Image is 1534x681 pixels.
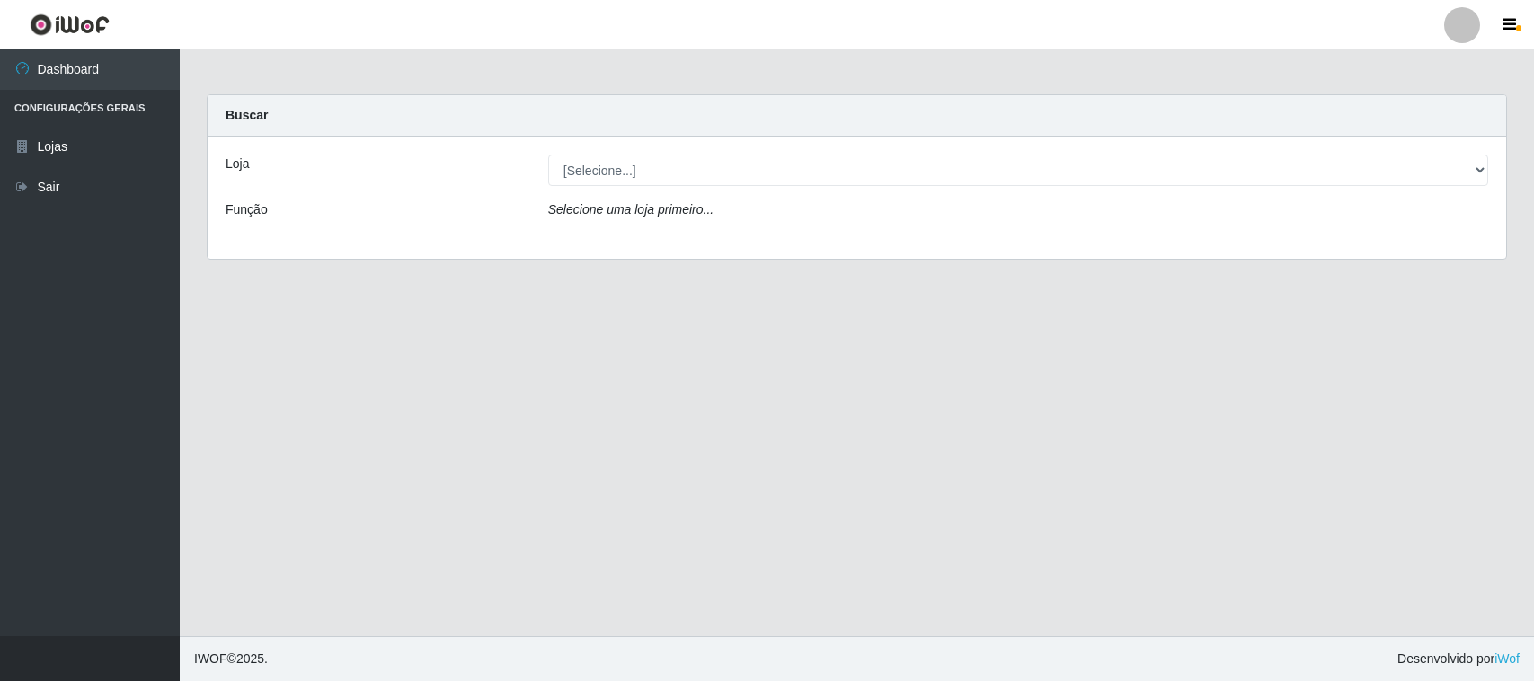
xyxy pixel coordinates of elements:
[194,650,268,668] span: © 2025 .
[1494,651,1520,666] a: iWof
[548,202,714,217] i: Selecione uma loja primeiro...
[226,155,249,173] label: Loja
[1397,650,1520,668] span: Desenvolvido por
[226,108,268,122] strong: Buscar
[30,13,110,36] img: CoreUI Logo
[194,651,227,666] span: IWOF
[226,200,268,219] label: Função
